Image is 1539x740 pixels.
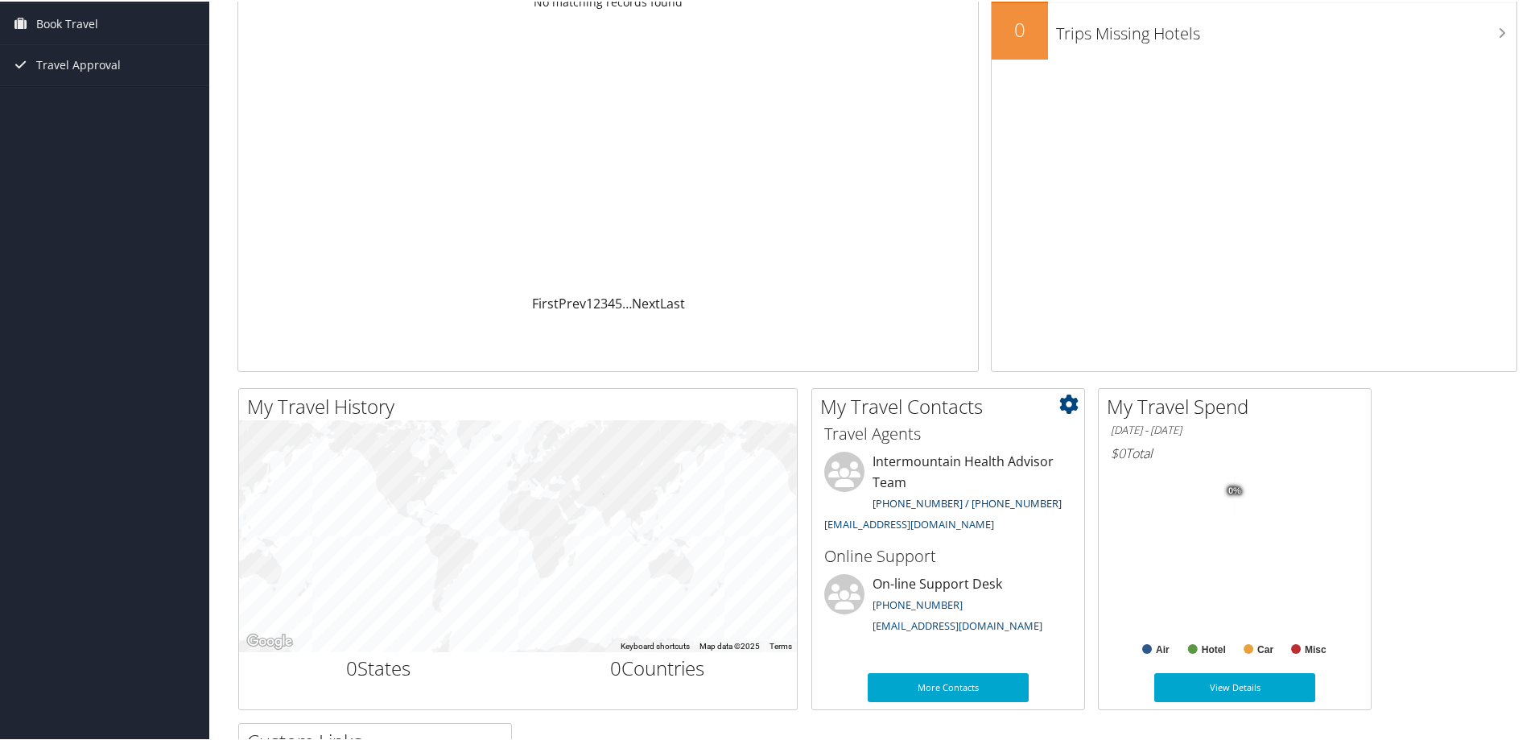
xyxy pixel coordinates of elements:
[610,653,621,680] span: 0
[1257,643,1273,654] text: Car
[873,494,1062,509] a: [PHONE_NUMBER] / [PHONE_NUMBER]
[247,391,797,419] h2: My Travel History
[1111,421,1359,436] h6: [DATE] - [DATE]
[243,630,296,651] img: Google
[816,573,1080,639] li: On-line Support Desk
[1156,643,1170,654] text: Air
[251,653,506,680] h2: States
[992,2,1516,58] a: 0Trips Missing Hotels
[586,293,593,311] a: 1
[600,293,608,311] a: 3
[816,450,1080,536] li: Intermountain Health Advisor Team
[699,640,760,649] span: Map data ©2025
[559,293,586,311] a: Prev
[608,293,615,311] a: 4
[824,421,1072,444] h3: Travel Agents
[873,596,963,610] a: [PHONE_NUMBER]
[1107,391,1371,419] h2: My Travel Spend
[820,391,1084,419] h2: My Travel Contacts
[346,653,357,680] span: 0
[1154,672,1315,701] a: View Details
[992,14,1048,42] h2: 0
[1305,643,1327,654] text: Misc
[868,672,1029,701] a: More Contacts
[36,43,121,84] span: Travel Approval
[1111,443,1359,461] h6: Total
[769,640,792,649] a: Terms (opens in new tab)
[873,617,1042,631] a: [EMAIL_ADDRESS][DOMAIN_NAME]
[532,293,559,311] a: First
[621,639,690,651] button: Keyboard shortcuts
[824,544,1072,566] h3: Online Support
[243,630,296,651] a: Open this area in Google Maps (opens a new window)
[36,2,98,43] span: Book Travel
[1111,443,1125,461] span: $0
[1202,643,1226,654] text: Hotel
[622,293,632,311] span: …
[1228,485,1241,494] tspan: 0%
[824,515,994,530] a: [EMAIL_ADDRESS][DOMAIN_NAME]
[615,293,622,311] a: 5
[530,653,786,680] h2: Countries
[1056,13,1516,43] h3: Trips Missing Hotels
[593,293,600,311] a: 2
[660,293,685,311] a: Last
[632,293,660,311] a: Next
